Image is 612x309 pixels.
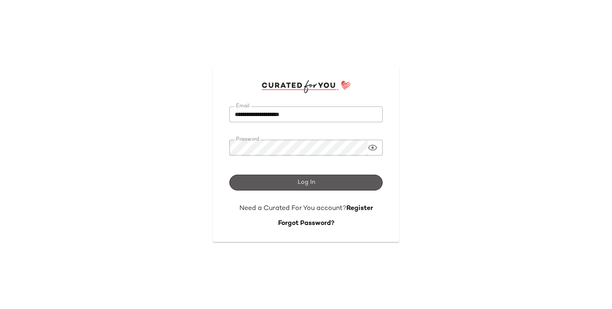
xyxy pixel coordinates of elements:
[346,205,373,212] a: Register
[229,175,383,190] button: Log In
[278,220,334,227] a: Forgot Password?
[261,80,351,93] img: cfy_login_logo.DGdB1djN.svg
[239,205,346,212] span: Need a Curated For You account?
[297,179,315,186] span: Log In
